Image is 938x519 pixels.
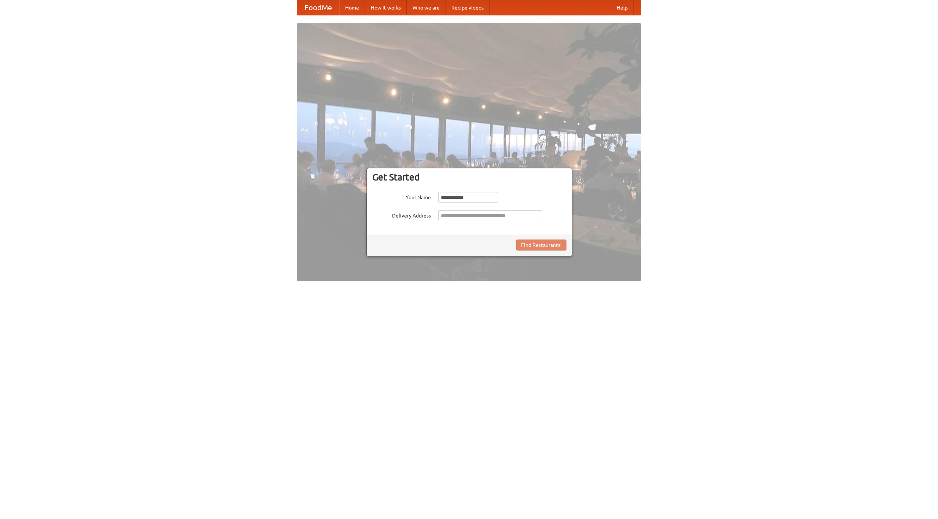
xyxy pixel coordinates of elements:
a: Who we are [407,0,446,15]
a: How it works [365,0,407,15]
a: Recipe videos [446,0,490,15]
a: Home [339,0,365,15]
a: FoodMe [297,0,339,15]
label: Your Name [372,192,431,201]
button: Find Restaurants! [516,240,566,251]
label: Delivery Address [372,210,431,219]
a: Help [611,0,634,15]
h3: Get Started [372,172,566,183]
